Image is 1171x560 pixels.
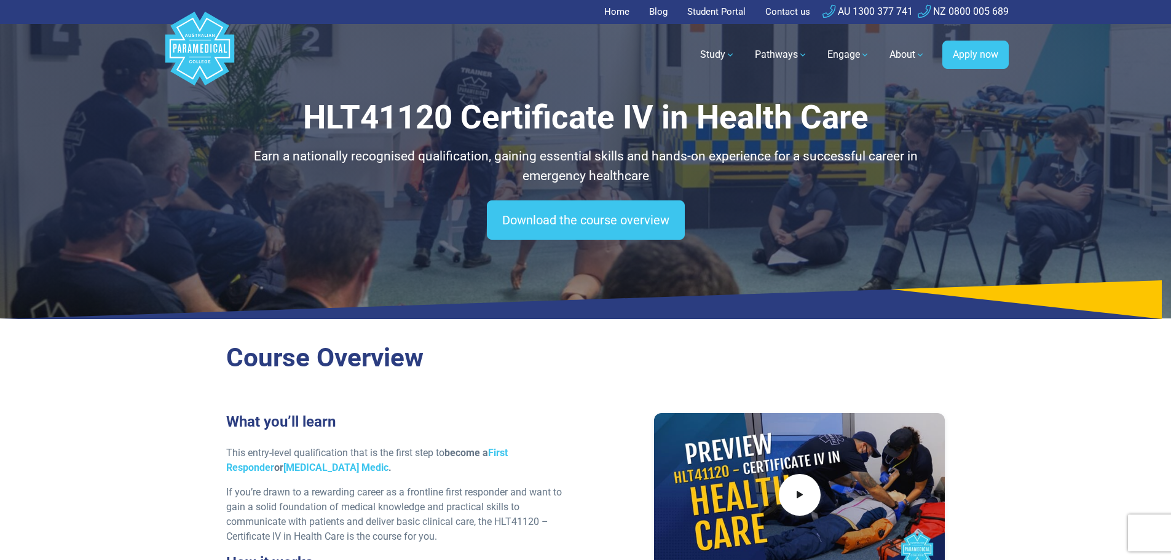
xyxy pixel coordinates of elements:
[226,446,578,475] p: This entry-level qualification that is the first step to
[226,98,945,137] h1: HLT41120 Certificate IV in Health Care
[226,147,945,186] p: Earn a nationally recognised qualification, gaining essential skills and hands-on experience for ...
[918,6,1009,17] a: NZ 0800 005 689
[747,37,815,72] a: Pathways
[226,413,578,431] h3: What you’ll learn
[820,37,877,72] a: Engage
[226,447,508,473] strong: become a or .
[226,447,508,473] a: First Responder
[693,37,743,72] a: Study
[283,462,388,473] a: [MEDICAL_DATA] Medic
[822,6,913,17] a: AU 1300 377 741
[487,200,685,240] a: Download the course overview
[226,342,945,374] h2: Course Overview
[226,485,578,544] p: If you’re drawn to a rewarding career as a frontline first responder and want to gain a solid fou...
[942,41,1009,69] a: Apply now
[163,24,237,86] a: Australian Paramedical College
[882,37,932,72] a: About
